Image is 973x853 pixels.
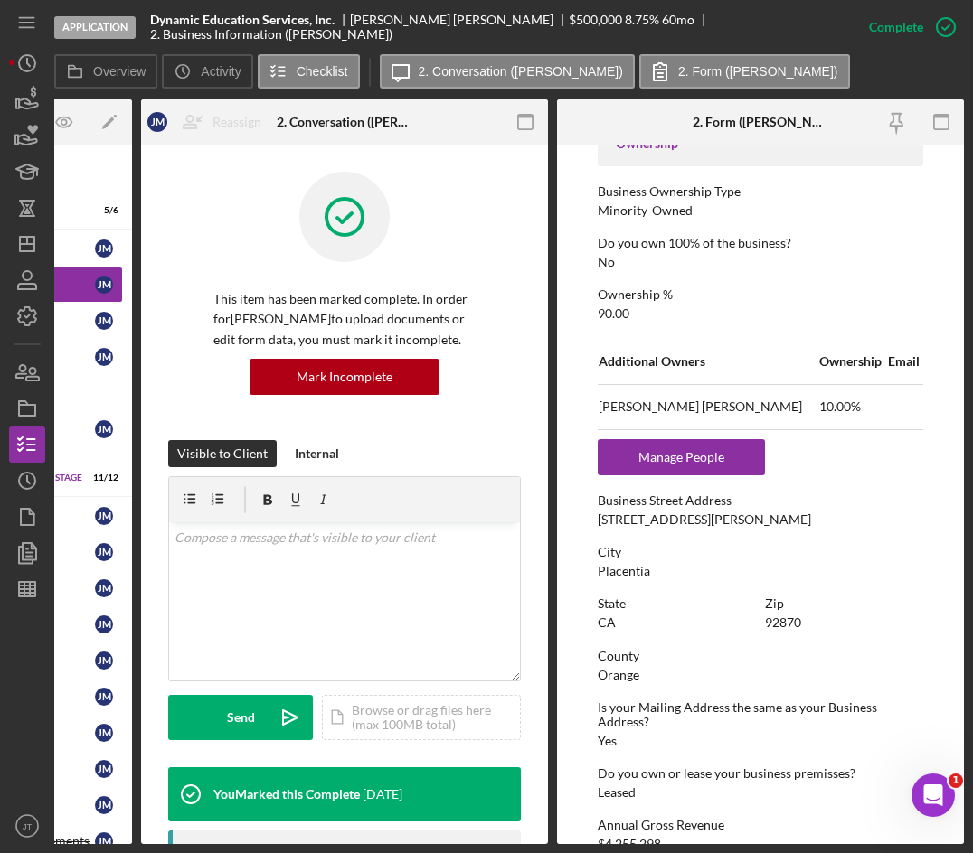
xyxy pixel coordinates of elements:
[95,579,113,597] div: J M
[350,13,569,27] div: [PERSON_NAME] [PERSON_NAME]
[23,821,33,831] text: JT
[949,773,963,788] span: 1
[168,440,277,467] button: Visible to Client
[95,724,113,742] div: J M
[598,384,818,429] td: [PERSON_NAME] [PERSON_NAME]
[297,359,392,395] div: Mark Incomplete
[147,112,167,132] div: J M
[95,239,113,258] div: J M
[363,787,402,801] time: 2025-10-06 16:38
[95,832,113,850] div: J M
[678,64,838,79] label: 2. Form ([PERSON_NAME])
[86,205,118,216] div: 5 / 6
[851,9,964,45] button: Complete
[765,596,923,611] div: Zip
[213,787,360,801] div: You Marked this Complete
[598,615,616,630] div: CA
[912,773,955,817] iframe: Intercom live chat
[95,312,113,330] div: J M
[598,184,923,199] div: Business Ownership Type
[95,688,113,706] div: J M
[9,808,45,844] button: JT
[818,384,887,429] td: 10.00%
[598,203,693,218] div: Minority-Owned
[95,760,113,778] div: J M
[598,596,756,611] div: State
[86,473,118,483] div: 11 / 12
[598,734,617,748] div: Yes
[250,359,439,395] button: Mark Incomplete
[162,54,252,89] button: Activity
[54,54,157,89] button: Overview
[569,12,622,27] span: $500,000
[598,339,818,384] td: Additional Owners
[93,64,146,79] label: Overview
[177,440,268,467] div: Visible to Client
[95,796,113,814] div: J M
[95,651,113,670] div: J M
[95,615,113,633] div: J M
[598,766,923,781] div: Do you own or lease your business premisses?
[95,507,113,525] div: J M
[277,115,412,129] div: 2. Conversation ([PERSON_NAME])
[95,543,113,561] div: J M
[598,785,636,800] div: Leased
[419,64,623,79] label: 2. Conversation ([PERSON_NAME])
[625,13,659,27] div: 8.75 %
[598,649,923,663] div: County
[95,276,113,294] div: J M
[598,818,923,832] div: Annual Gross Revenue
[818,339,887,384] td: Ownership
[201,64,241,79] label: Activity
[380,54,635,89] button: 2. Conversation ([PERSON_NAME])
[138,104,279,140] button: JMReassign
[598,545,923,559] div: City
[598,439,765,475] button: Manage People
[765,615,801,630] div: 92870
[297,64,348,79] label: Checklist
[258,54,360,89] button: Checklist
[693,115,828,129] div: 2. Form ([PERSON_NAME])
[869,9,923,45] div: Complete
[54,16,136,39] div: Application
[168,695,313,740] button: Send
[598,236,923,250] div: Do you own 100% of the business?
[227,695,255,740] div: Send
[213,289,476,350] p: This item has been marked complete. In order for [PERSON_NAME] to upload documents or edit form d...
[598,255,615,269] div: No
[598,306,629,321] div: 90.00
[150,27,392,42] div: 2. Business Information ([PERSON_NAME])
[598,700,923,729] div: Is your Mailing Address the same as your Business Address?
[598,512,811,527] div: [STREET_ADDRESS][PERSON_NAME]
[95,348,113,366] div: J M
[598,564,650,578] div: Placentia
[598,668,639,682] div: Orange
[598,287,923,302] div: Ownership %
[607,439,756,475] div: Manage People
[295,440,339,467] div: Internal
[887,339,923,384] td: Email
[95,420,113,438] div: J M
[598,837,661,851] div: $4,255,298
[598,493,923,508] div: Business Street Address
[150,13,335,27] b: Dynamic Education Services, Inc.
[598,449,765,464] a: Manage People
[662,13,694,27] div: 60 mo
[286,440,348,467] button: Internal
[639,54,850,89] button: 2. Form ([PERSON_NAME])
[213,104,261,140] div: Reassign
